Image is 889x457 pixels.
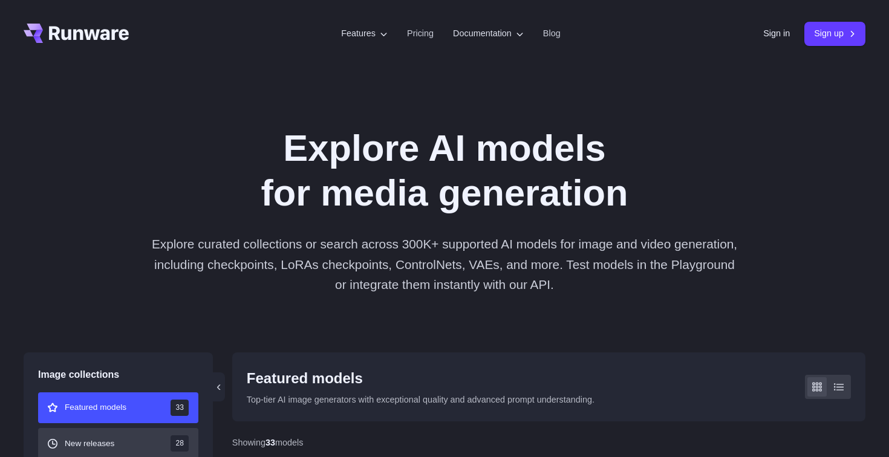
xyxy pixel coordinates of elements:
div: Showing models [232,436,304,450]
label: Features [341,27,388,41]
p: Top-tier AI image generators with exceptional quality and advanced prompt understanding. [247,393,594,407]
a: Sign in [763,27,790,41]
span: 33 [171,400,188,416]
div: Featured models [247,367,594,390]
a: Blog [543,27,561,41]
button: ‹ [213,372,225,401]
a: Go to / [24,24,129,43]
p: Explore curated collections or search across 300K+ supported AI models for image and video genera... [150,234,739,294]
button: Featured models 33 [38,392,198,423]
a: Sign up [804,22,865,45]
a: Pricing [407,27,434,41]
span: New releases [65,437,114,450]
div: Image collections [38,367,198,383]
label: Documentation [453,27,524,41]
strong: 33 [265,438,275,447]
span: Featured models [65,401,126,414]
span: 28 [171,435,188,452]
h1: Explore AI models for media generation [108,126,781,215]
